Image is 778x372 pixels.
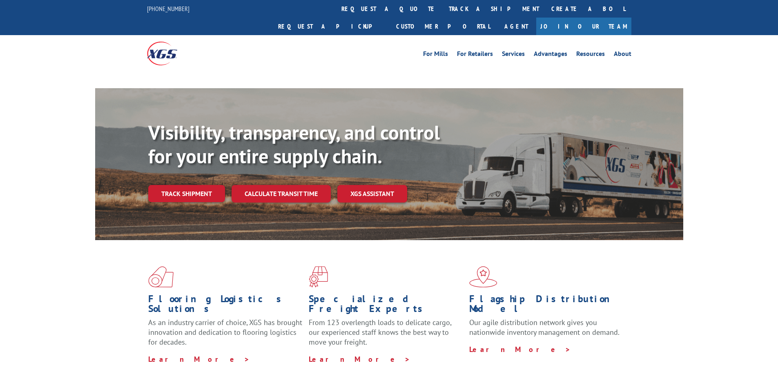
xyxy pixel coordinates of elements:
[148,318,302,347] span: As an industry carrier of choice, XGS has brought innovation and dedication to flooring logistics...
[148,266,174,287] img: xgs-icon-total-supply-chain-intelligence-red
[469,294,624,318] h1: Flagship Distribution Model
[469,345,571,354] a: Learn More >
[390,18,496,35] a: Customer Portal
[457,51,493,60] a: For Retailers
[469,266,497,287] img: xgs-icon-flagship-distribution-model-red
[534,51,567,60] a: Advantages
[232,185,331,203] a: Calculate transit time
[147,4,189,13] a: [PHONE_NUMBER]
[469,318,620,337] span: Our agile distribution network gives you nationwide inventory management on demand.
[148,185,225,202] a: Track shipment
[576,51,605,60] a: Resources
[309,318,463,354] p: From 123 overlength loads to delicate cargo, our experienced staff knows the best way to move you...
[148,120,440,169] b: Visibility, transparency, and control for your entire supply chain.
[337,185,407,203] a: XGS ASSISTANT
[502,51,525,60] a: Services
[536,18,631,35] a: Join Our Team
[148,294,303,318] h1: Flooring Logistics Solutions
[423,51,448,60] a: For Mills
[614,51,631,60] a: About
[496,18,536,35] a: Agent
[272,18,390,35] a: Request a pickup
[309,354,410,364] a: Learn More >
[309,294,463,318] h1: Specialized Freight Experts
[148,354,250,364] a: Learn More >
[309,266,328,287] img: xgs-icon-focused-on-flooring-red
